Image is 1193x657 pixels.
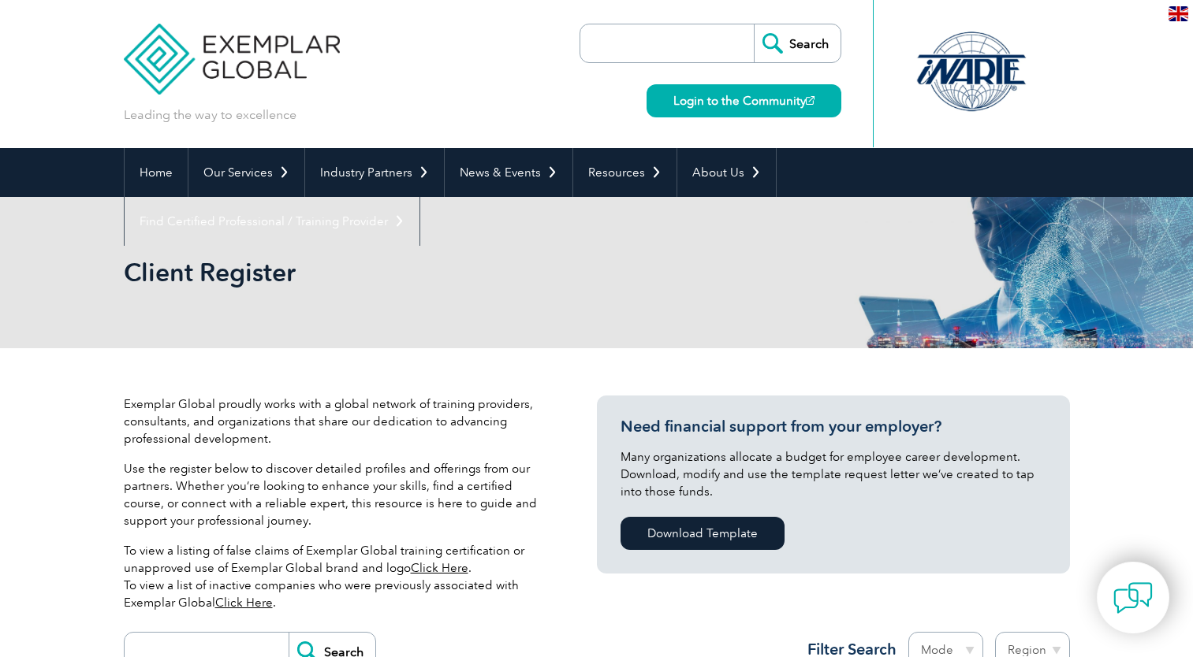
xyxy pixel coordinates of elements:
[125,197,419,246] a: Find Certified Professional / Training Provider
[445,148,572,197] a: News & Events
[647,84,841,117] a: Login to the Community
[125,148,188,197] a: Home
[188,148,304,197] a: Our Services
[1113,578,1153,618] img: contact-chat.png
[215,596,273,610] a: Click Here
[124,542,550,611] p: To view a listing of false claims of Exemplar Global training certification or unapproved use of ...
[754,24,841,62] input: Search
[677,148,776,197] a: About Us
[621,517,785,550] a: Download Template
[124,460,550,529] p: Use the register below to discover detailed profiles and offerings from our partners. Whether you...
[621,448,1046,500] p: Many organizations allocate a budget for employee career development. Download, modify and use th...
[1169,6,1188,21] img: en
[621,417,1046,436] h3: Need financial support from your employer?
[124,260,786,285] h2: Client Register
[305,148,444,197] a: Industry Partners
[411,561,468,575] a: Click Here
[124,106,296,124] p: Leading the way to excellence
[806,96,815,105] img: open_square.png
[573,148,677,197] a: Resources
[124,395,550,447] p: Exemplar Global proudly works with a global network of training providers, consultants, and organ...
